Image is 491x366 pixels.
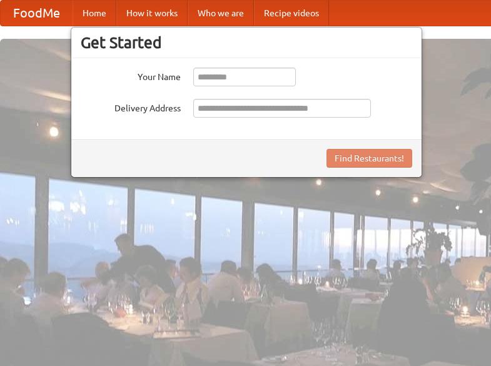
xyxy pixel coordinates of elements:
[81,33,412,52] h3: Get Started
[326,149,412,168] button: Find Restaurants!
[188,1,254,26] a: Who we are
[1,1,73,26] a: FoodMe
[73,1,116,26] a: Home
[116,1,188,26] a: How it works
[81,99,181,114] label: Delivery Address
[81,68,181,83] label: Your Name
[254,1,329,26] a: Recipe videos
